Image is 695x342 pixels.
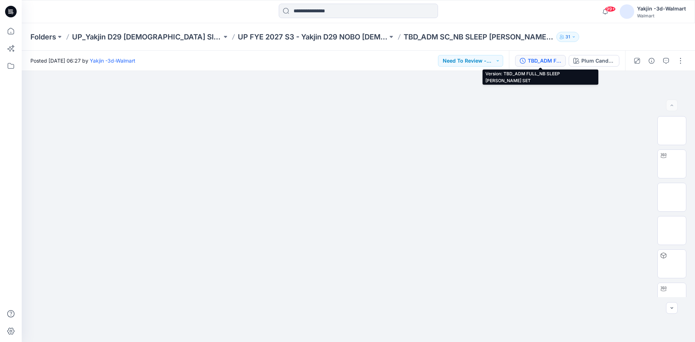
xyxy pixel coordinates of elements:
[581,57,615,65] div: Plum Candy_S3 26_D34_NB_ SM TEDDY BEAR v2 rpt_CW3_PLUM CANDY_WM
[30,57,135,64] span: Posted [DATE] 06:27 by
[646,55,657,67] button: Details
[569,55,619,67] button: Plum Candy_S3 26_D34_NB_ SM TEDDY BEAR v2 rpt_CW3_PLUM CANDY_WM
[404,32,553,42] p: TBD_ADM SC_NB SLEEP [PERSON_NAME] SET
[90,58,135,64] a: Yakjin -3d-Walmart
[620,4,634,19] img: avatar
[565,33,570,41] p: 31
[72,32,222,42] a: UP_Yakjin D29 [DEMOGRAPHIC_DATA] Sleep
[30,32,56,42] a: Folders
[637,4,686,13] div: Yakjin -3d-Walmart
[238,32,388,42] a: UP FYE 2027 S3 - Yakjin D29 NOBO [DEMOGRAPHIC_DATA] Sleepwear
[556,32,579,42] button: 31
[528,57,561,65] div: TBD_ADM FULL_NB SLEEP CAMI BOXER SET
[637,13,686,18] div: Walmart
[605,6,616,12] span: 99+
[515,55,566,67] button: TBD_ADM FULL_NB SLEEP [PERSON_NAME] SET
